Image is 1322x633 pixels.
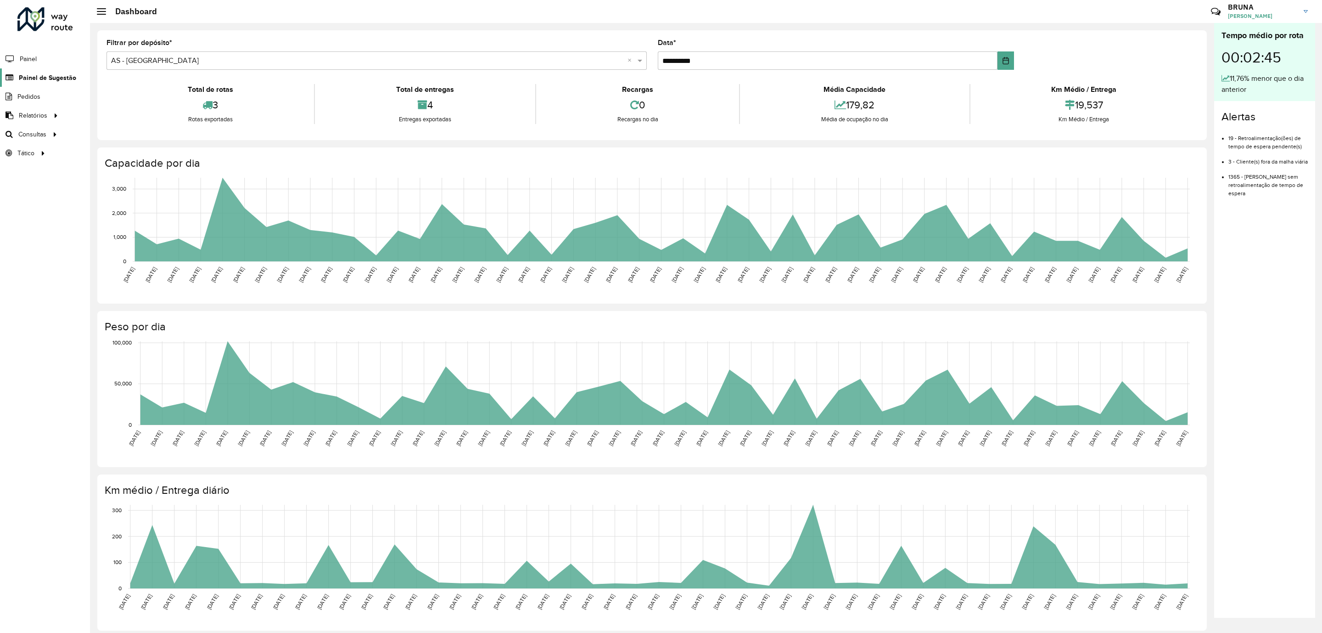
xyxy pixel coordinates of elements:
text: [DATE] [302,430,315,447]
text: [DATE] [714,266,728,283]
text: [DATE] [473,266,487,283]
text: [DATE] [999,266,1013,283]
text: [DATE] [671,266,684,283]
text: [DATE] [869,430,883,447]
text: [DATE] [891,430,905,447]
text: [DATE] [651,430,665,447]
text: [DATE] [779,593,792,610]
text: [DATE] [429,266,443,283]
text: [DATE] [558,593,571,610]
text: [DATE] [627,266,640,283]
text: [DATE] [1109,430,1123,447]
text: [DATE] [911,593,924,610]
h4: Capacidade por dia [105,157,1198,170]
li: 19 - Retroalimentação(ões) de tempo de espera pendente(s) [1228,127,1308,151]
text: [DATE] [1109,266,1122,283]
div: Tempo médio por rota [1221,29,1308,42]
text: [DATE] [629,430,643,447]
text: [DATE] [646,593,660,610]
text: [DATE] [171,430,185,447]
text: [DATE] [360,593,373,610]
text: [DATE] [668,593,682,610]
text: [DATE] [193,430,207,447]
text: [DATE] [1175,430,1188,447]
text: [DATE] [868,266,881,283]
h4: Km médio / Entrega diário [105,484,1198,497]
text: [DATE] [867,593,880,610]
text: [DATE] [237,430,250,447]
text: [DATE] [912,266,925,283]
text: [DATE] [407,266,420,283]
text: [DATE] [804,430,818,447]
text: [DATE] [1021,593,1034,610]
div: Km Médio / Entrega [973,115,1195,124]
text: [DATE] [206,593,219,610]
text: [DATE] [602,593,616,610]
text: [DATE] [324,430,337,447]
text: [DATE] [717,430,730,447]
text: [DATE] [605,266,618,283]
text: [DATE] [477,430,490,447]
text: [DATE] [448,593,461,610]
text: [DATE] [150,430,163,447]
text: [DATE] [162,593,175,610]
text: [DATE] [495,266,509,283]
text: [DATE] [364,266,377,283]
text: [DATE] [1000,430,1014,447]
text: [DATE] [316,593,329,610]
text: [DATE] [934,266,947,283]
text: [DATE] [802,266,815,283]
text: [DATE] [695,430,708,447]
text: [DATE] [390,430,403,447]
text: [DATE] [734,593,748,610]
text: [DATE] [470,593,483,610]
text: [DATE] [258,430,272,447]
text: [DATE] [823,593,836,610]
span: [PERSON_NAME] [1228,12,1297,20]
text: 2,000 [112,210,126,216]
div: Total de rotas [109,84,312,95]
text: [DATE] [1132,430,1145,447]
text: [DATE] [1153,430,1166,447]
text: [DATE] [957,430,970,447]
span: Tático [17,148,34,158]
text: [DATE] [780,266,794,283]
text: [DATE] [690,593,704,610]
label: Filtrar por depósito [106,37,172,48]
text: [DATE] [254,266,267,283]
text: [DATE] [845,593,858,610]
text: [DATE] [956,266,969,283]
text: [DATE] [935,430,948,447]
text: [DATE] [782,430,795,447]
h2: Dashboard [106,6,157,17]
text: [DATE] [455,430,468,447]
text: [DATE] [801,593,814,610]
div: Rotas exportadas [109,115,312,124]
div: 179,82 [742,95,967,115]
text: [DATE] [564,430,577,447]
text: [DATE] [848,430,861,447]
text: [DATE] [517,266,530,283]
text: [DATE] [280,430,294,447]
text: [DATE] [319,266,333,283]
text: [DATE] [1087,266,1101,283]
text: [DATE] [583,266,596,283]
text: [DATE] [624,593,638,610]
text: [DATE] [250,593,263,610]
li: 3 - Cliente(s) fora da malha viária [1228,151,1308,166]
div: Média Capacidade [742,84,967,95]
div: Recargas no dia [538,115,737,124]
div: 3 [109,95,312,115]
text: [DATE] [514,593,527,610]
text: [DATE] [144,266,157,283]
text: [DATE] [736,266,750,283]
text: 3,000 [112,186,126,192]
text: [DATE] [933,593,946,610]
span: Consultas [18,130,46,139]
span: Relatórios [19,111,47,120]
text: [DATE] [228,593,241,610]
text: [DATE] [673,430,687,447]
text: [DATE] [215,430,228,447]
span: Pedidos [17,92,40,102]
text: 100 [113,559,122,565]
